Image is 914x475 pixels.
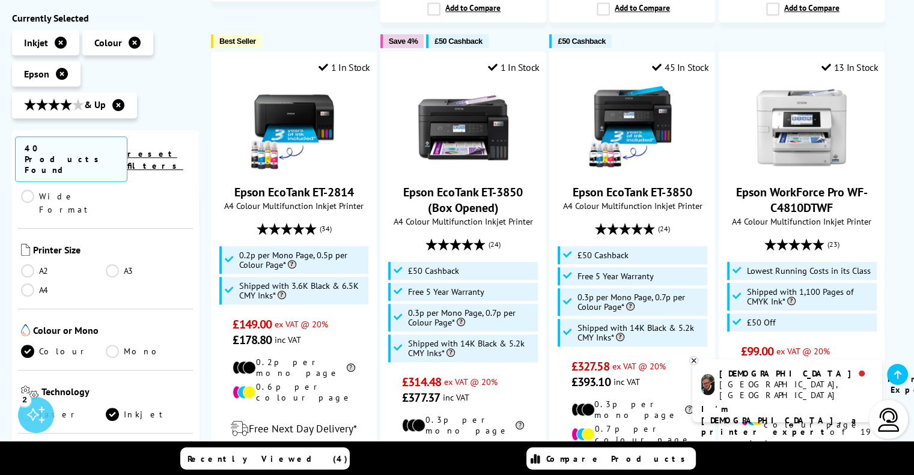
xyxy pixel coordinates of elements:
[94,37,122,49] span: Colour
[402,439,524,461] li: 0.7p per colour page
[249,163,339,175] a: Epson EcoTank ET-2814
[21,283,106,297] a: A4
[652,61,708,73] div: 45 In Stock
[33,244,190,258] span: Printer Size
[827,233,839,256] span: (23)
[389,37,418,46] span: Save 4%
[725,216,878,227] span: A4 Colour Multifunction Inkjet Printer
[275,318,328,330] span: ex VAT @ 20%
[187,453,348,464] span: Recently Viewed (4)
[24,37,48,49] span: Inkjet
[719,368,873,379] div: [DEMOGRAPHIC_DATA]
[736,184,868,216] a: Epson WorkForce Pro WF-C4810DTWF
[427,2,501,16] label: Add to Compare
[701,404,873,472] p: of 19 years! Leave me a message and I'll respond ASAP
[106,408,190,421] a: Inkjet
[766,2,839,16] label: Add to Compare
[747,318,776,327] span: £50 Off
[597,2,670,16] label: Add to Compare
[571,399,693,420] li: 0.3p per mono page
[33,324,190,339] span: Colour or Mono
[587,163,677,175] a: Epson EcoTank ET-3850
[526,447,696,470] a: Compare Products
[239,281,366,300] span: Shipped with 3.6K Black & 6.5K CMY Inks*
[614,376,640,387] span: inc VAT
[546,453,692,464] span: Compare Products
[444,376,498,387] span: ex VAT @ 20%
[218,412,370,446] div: modal_delivery
[701,404,860,437] b: I'm [DEMOGRAPHIC_DATA], a printer expert
[12,12,199,24] div: Currently Selected
[747,287,874,306] span: Shipped with 1,100 Pages of CMYK Ink*
[776,345,830,357] span: ex VAT @ 20%
[387,216,540,227] span: A4 Colour Multifunction Inkjet Printer
[549,34,611,48] button: £50 Cashback
[658,217,670,240] span: (24)
[757,82,847,172] img: Epson WorkForce Pro WF-C4810DTWF
[218,200,370,211] span: A4 Colour Multifunction Inkjet Printer
[573,184,692,200] a: Epson EcoTank ET-3850
[402,414,524,436] li: 0.3p per mono page
[233,381,355,403] li: 0.6p per colour page
[612,360,666,372] span: ex VAT @ 20%
[21,190,106,216] a: Wide Format
[219,37,256,46] span: Best Seller
[41,386,190,402] span: Technology
[127,148,183,171] a: reset filters
[402,374,441,390] span: £314.48
[443,392,469,403] span: inc VAT
[21,264,106,277] a: A2
[24,98,106,112] span: & Up
[234,184,354,200] a: Epson EcoTank ET-2814
[318,61,370,73] div: 1 In Stock
[577,271,654,281] span: Free 5 Year Warranty
[747,266,871,276] span: Lowest Running Costs in its Class
[233,357,355,378] li: 0.2p per mono page
[275,334,301,345] span: inc VAT
[821,61,878,73] div: 13 In Stock
[701,374,714,395] img: chris-livechat.png
[571,359,609,374] span: £327.58
[587,82,677,172] img: Epson EcoTank ET-3850
[21,386,38,399] img: Technology
[418,163,508,175] a: Epson EcoTank ET-3850 (Box Opened)
[239,250,366,270] span: 0.2p per Mono Page, 0.5p per Colour Page*
[21,345,106,358] a: Colour
[249,82,339,172] img: Epson EcoTank ET-2814
[15,136,127,182] span: 40 Products Found
[558,37,605,46] span: £50 Cashback
[233,332,272,348] span: £178.80
[106,345,190,358] a: Mono
[21,324,30,336] img: Colour or Mono
[577,323,704,342] span: Shipped with 14K Black & 5.2k CMY Inks*
[408,339,535,358] span: Shipped with 14K Black & 5.2k CMY Inks*
[21,408,106,421] a: Laser
[741,343,774,359] span: £99.00
[719,379,873,401] div: [GEOGRAPHIC_DATA], [GEOGRAPHIC_DATA]
[320,217,332,240] span: (34)
[571,423,693,445] li: 0.7p per colour page
[577,292,704,312] span: 0.3p per Mono Page, 0.7p per Colour Page*
[434,37,482,46] span: £50 Cashback
[408,266,459,276] span: £50 Cashback
[577,250,629,260] span: £50 Cashback
[18,393,31,406] div: 2
[757,163,847,175] a: Epson WorkForce Pro WF-C4810DTWF
[403,184,523,216] a: Epson EcoTank ET-3850 (Box Opened)
[211,34,262,48] button: Best Seller
[418,82,508,172] img: Epson EcoTank ET-3850 (Box Opened)
[408,308,535,327] span: 0.3p per Mono Page, 0.7p per Colour Page*
[571,374,611,390] span: £393.10
[402,390,440,405] span: £377.37
[380,34,424,48] button: Save 4%
[877,408,901,432] img: user-headset-light.svg
[24,68,49,80] span: Epson
[21,244,30,256] img: Printer Size
[426,34,488,48] button: £50 Cashback
[180,447,350,470] a: Recently Viewed (4)
[489,233,501,256] span: (24)
[233,316,272,332] span: £149.00
[408,287,484,297] span: Free 5 Year Warranty
[488,61,540,73] div: 1 In Stock
[556,200,708,211] span: A4 Colour Multifunction Inkjet Printer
